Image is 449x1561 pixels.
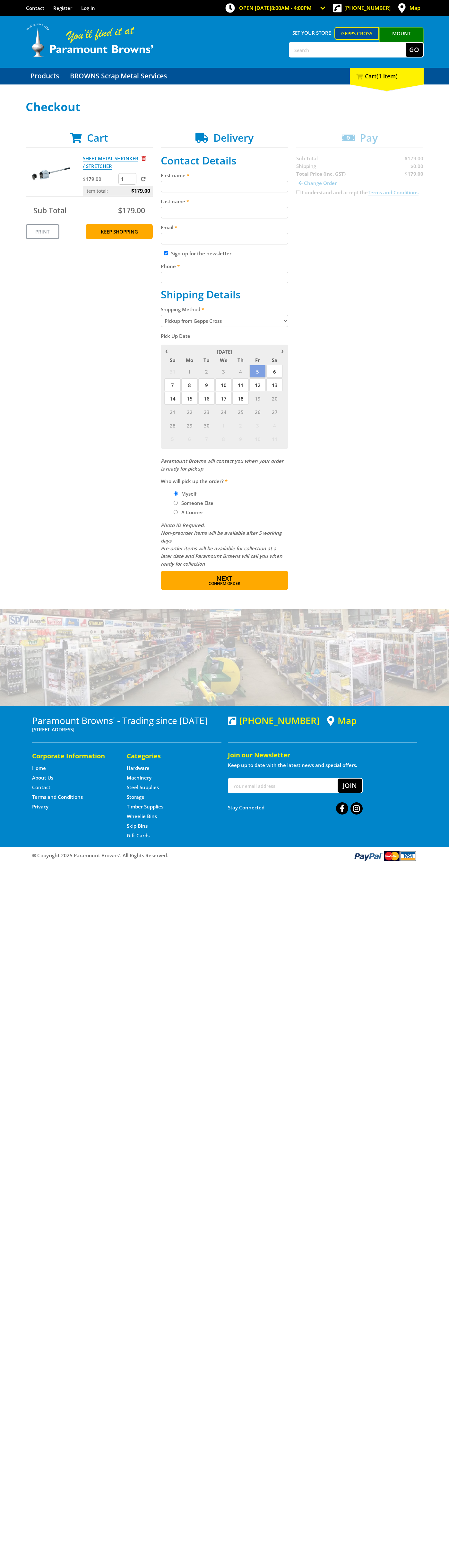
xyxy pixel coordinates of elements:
[32,774,53,781] a: Go to the About Us page
[174,501,178,505] input: Please select who will pick up the order.
[239,4,312,12] span: OPEN [DATE]
[127,823,148,829] a: Go to the Skip Bins page
[266,392,283,405] span: 20
[350,68,424,84] div: Cart
[334,27,379,40] a: Gepps Cross
[118,205,145,216] span: $179.00
[179,498,216,508] label: Someone Else
[161,172,288,179] label: First name
[228,715,319,726] div: [PHONE_NUMBER]
[232,378,249,391] span: 11
[215,392,232,405] span: 17
[32,803,48,810] a: Go to the Privacy page
[266,378,283,391] span: 13
[181,365,198,378] span: 1
[161,315,288,327] select: Please select a shipping method.
[249,365,266,378] span: 5
[127,832,150,839] a: Go to the Gift Cards page
[131,186,150,196] span: $179.00
[81,5,95,11] a: Log in
[161,262,288,270] label: Phone
[181,392,198,405] span: 15
[376,72,398,80] span: (1 item)
[127,765,150,772] a: Go to the Hardware page
[198,432,215,445] span: 7
[127,774,151,781] a: Go to the Machinery page
[228,761,417,769] p: Keep up to date with the latest news and special offers.
[198,392,215,405] span: 16
[249,419,266,432] span: 3
[379,27,424,51] a: Mount [PERSON_NAME]
[232,356,249,364] span: Th
[32,794,83,800] a: Go to the Terms and Conditions page
[266,365,283,378] span: 6
[171,250,231,257] label: Sign up for the newsletter
[161,181,288,192] input: Please enter your first name.
[32,715,221,726] h3: Paramount Browns' - Trading since [DATE]
[266,356,283,364] span: Sa
[32,154,70,193] img: SHEET METAL SHRINKER / STRETCHER
[249,356,266,364] span: Fr
[266,432,283,445] span: 11
[127,784,159,791] a: Go to the Steel Supplies page
[161,305,288,313] label: Shipping Method
[26,68,64,84] a: Go to the Products page
[164,392,181,405] span: 14
[164,419,181,432] span: 28
[83,186,153,196] p: Item total:
[232,365,249,378] span: 4
[198,365,215,378] span: 2
[161,198,288,205] label: Last name
[229,779,338,793] input: Your email address
[179,507,205,518] label: A Courier
[271,4,312,12] span: 8:00am - 4:00pm
[53,5,72,11] a: Go to the registration page
[215,432,232,445] span: 8
[174,491,178,496] input: Please select who will pick up the order.
[215,356,232,364] span: We
[289,43,406,57] input: Search
[32,784,50,791] a: Go to the Contact page
[161,458,283,472] em: Paramount Browns will contact you when your order is ready for pickup
[26,5,44,11] a: Go to the Contact page
[228,800,363,815] div: Stay Connected
[232,419,249,432] span: 2
[216,574,232,583] span: Next
[181,405,198,418] span: 22
[142,155,146,162] a: Remove from cart
[198,405,215,418] span: 23
[198,419,215,432] span: 30
[26,101,424,113] h1: Checkout
[32,765,46,772] a: Go to the Home page
[217,348,232,355] span: [DATE]
[232,405,249,418] span: 25
[249,432,266,445] span: 10
[249,378,266,391] span: 12
[161,571,288,590] button: Next Confirm order
[174,510,178,514] input: Please select who will pick up the order.
[127,752,209,761] h5: Categories
[161,522,282,567] em: Photo ID Required. Non-preorder items will be available after 5 working days Pre-order items will...
[249,405,266,418] span: 26
[228,751,417,760] h5: Join our Newsletter
[198,356,215,364] span: Tu
[181,419,198,432] span: 29
[164,432,181,445] span: 5
[83,155,138,170] a: SHEET METAL SHRINKER / STRETCHER
[181,356,198,364] span: Mo
[32,726,221,733] p: [STREET_ADDRESS]
[26,850,424,862] div: ® Copyright 2025 Paramount Browns'. All Rights Reserved.
[127,794,144,800] a: Go to the Storage page
[215,419,232,432] span: 1
[26,224,59,239] a: Print
[164,356,181,364] span: Su
[161,154,288,167] h2: Contact Details
[87,131,108,145] span: Cart
[232,432,249,445] span: 9
[266,405,283,418] span: 27
[327,715,357,726] a: View a map of Gepps Cross location
[181,432,198,445] span: 6
[161,332,288,340] label: Pick Up Date
[232,392,249,405] span: 18
[65,68,172,84] a: Go to the BROWNS Scrap Metal Services page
